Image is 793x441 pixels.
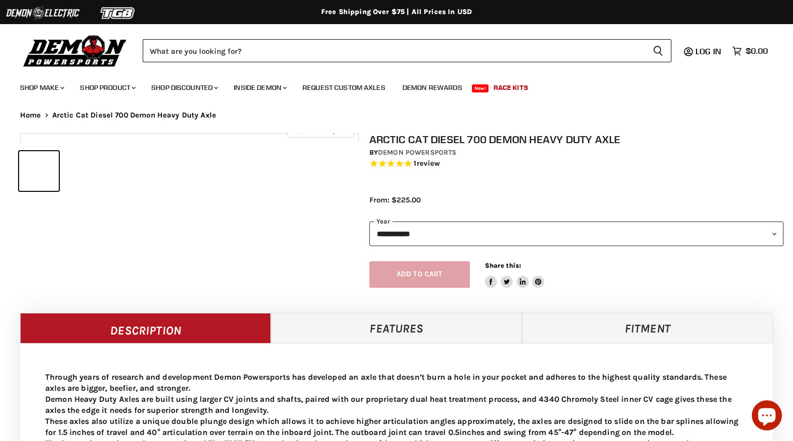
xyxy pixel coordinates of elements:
[62,151,102,191] button: IMAGE thumbnail
[295,77,393,98] a: Request Custom Axles
[226,77,293,98] a: Inside Demon
[369,222,783,246] select: year
[143,39,671,62] form: Product
[52,111,216,120] span: Arctic Cat Diesel 700 Demon Heavy Duty Axle
[13,73,765,98] ul: Main menu
[20,111,41,120] a: Home
[414,159,440,168] span: 1 reviews
[20,313,271,343] a: Description
[395,77,470,98] a: Demon Rewards
[485,261,545,288] aside: Share this:
[727,44,773,58] a: $0.00
[72,77,142,98] a: Shop Product
[369,195,421,204] span: From: $225.00
[5,4,80,23] img: Demon Electric Logo 2
[13,77,70,98] a: Shop Make
[369,133,783,146] h1: Arctic Cat Diesel 700 Demon Heavy Duty Axle
[522,313,773,343] a: Fitment
[271,313,522,343] a: Features
[20,33,130,68] img: Demon Powersports
[691,47,727,56] a: Log in
[292,127,348,134] span: Click to expand
[369,159,783,169] span: Rated 5.0 out of 5 stars 1 reviews
[378,148,456,157] a: Demon Powersports
[696,46,721,56] span: Log in
[749,400,785,433] inbox-online-store-chat: Shopify online store chat
[19,151,59,191] button: IMAGE thumbnail
[472,84,489,92] span: New!
[486,77,536,98] a: Race Kits
[105,151,144,191] button: IMAGE thumbnail
[369,147,783,158] div: by
[417,159,440,168] span: review
[143,39,645,62] input: Search
[80,4,156,23] img: TGB Logo 2
[746,46,768,56] span: $0.00
[144,77,224,98] a: Shop Discounted
[645,39,671,62] button: Search
[485,262,521,269] span: Share this:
